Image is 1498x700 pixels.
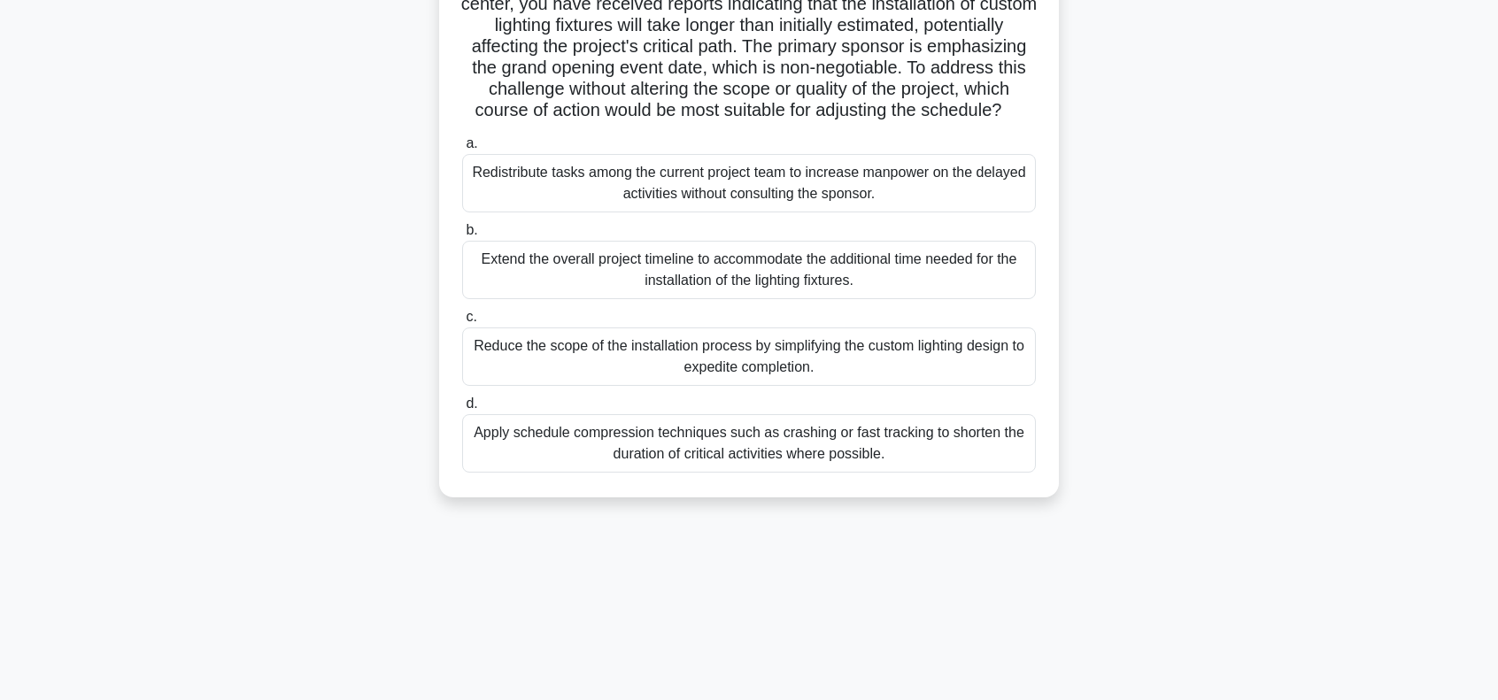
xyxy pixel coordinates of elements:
span: b. [466,222,477,237]
span: d. [466,396,477,411]
span: c. [466,309,476,324]
div: Extend the overall project timeline to accommodate the additional time needed for the installatio... [462,241,1036,299]
span: a. [466,135,477,150]
div: Reduce the scope of the installation process by simplifying the custom lighting design to expedit... [462,327,1036,386]
div: Apply schedule compression techniques such as crashing or fast tracking to shorten the duration o... [462,414,1036,473]
div: Redistribute tasks among the current project team to increase manpower on the delayed activities ... [462,154,1036,212]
